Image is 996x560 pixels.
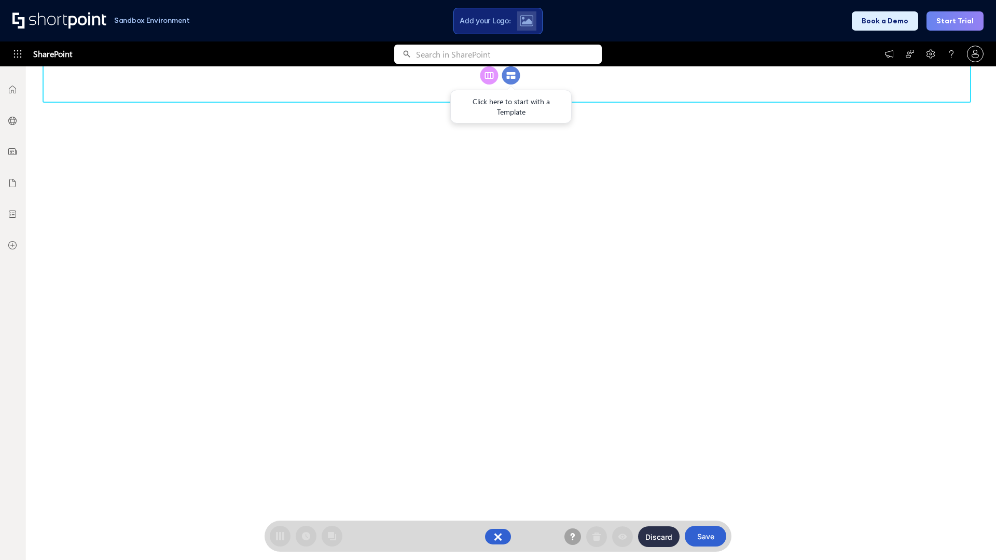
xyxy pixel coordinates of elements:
input: Search in SharePoint [416,45,602,64]
button: Save [685,526,726,547]
h1: Sandbox Environment [114,18,190,23]
button: Discard [638,526,680,547]
img: Upload logo [520,15,533,26]
iframe: Chat Widget [944,510,996,560]
span: SharePoint [33,41,72,66]
span: Add your Logo: [460,16,510,25]
button: Book a Demo [852,11,918,31]
button: Start Trial [926,11,984,31]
